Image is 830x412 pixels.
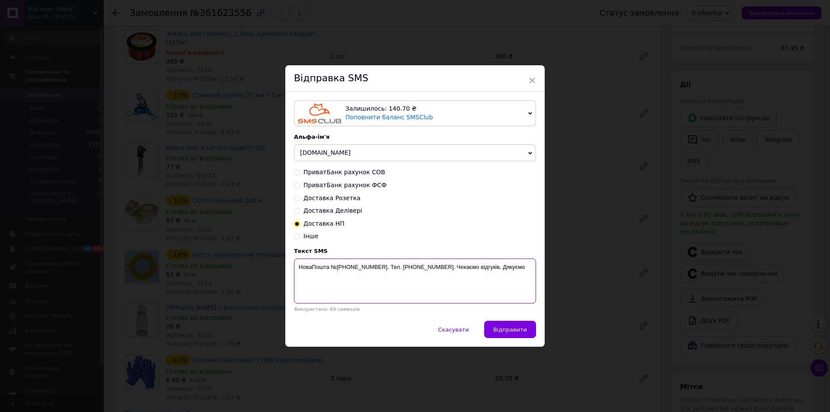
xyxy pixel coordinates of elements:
span: [DOMAIN_NAME] [300,149,351,156]
span: ПриватБанк рахунок СОВ [303,169,385,176]
span: × [528,73,536,88]
span: Відправити [493,326,527,333]
textarea: НоваПошта №[PHONE_NUMBER]. Тел. [PHONE_NUMBER]. Чекаємо відгуків. Дякуємо [294,259,536,303]
button: Скасувати [429,321,478,338]
div: Використано: 69 символів [294,307,536,312]
span: ПриватБанк рахунок ФСФ [303,182,386,188]
button: Відправити [484,321,536,338]
span: Інше [303,233,319,240]
span: Доставка НП [303,220,345,227]
div: Відправка SMS [285,65,545,92]
span: Доставка Делівері [303,207,362,214]
span: Альфа-ім'я [294,134,329,140]
div: Текст SMS [294,248,536,254]
span: Скасувати [438,326,469,333]
div: Залишилось: 140.70 ₴ [345,105,525,113]
span: Доставка Розетка [303,195,361,201]
a: Поповнити баланс SMSClub [345,114,433,121]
